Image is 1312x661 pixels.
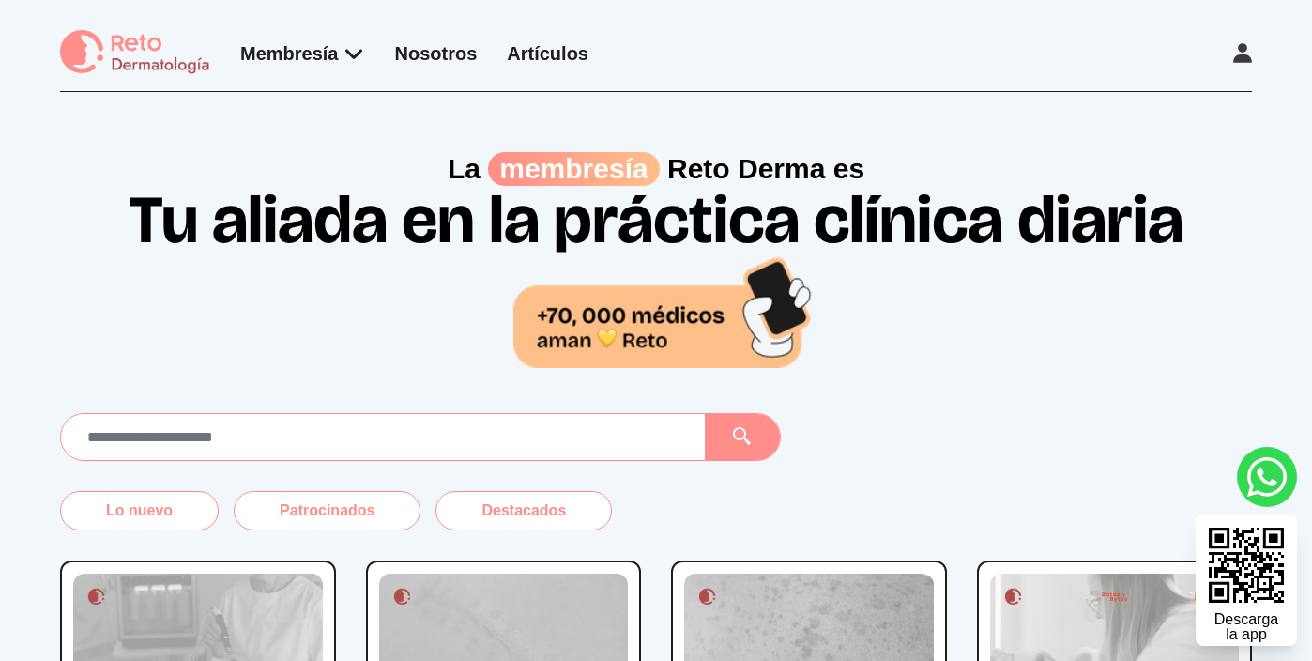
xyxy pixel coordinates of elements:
[60,491,219,530] button: Lo nuevo
[435,491,612,530] button: Destacados
[1237,447,1297,507] a: whatsapp button
[60,30,210,76] img: logo Reto dermatología
[507,43,588,64] a: Artículos
[513,254,814,367] img: 70,000 médicos aman Reto
[488,152,659,186] span: membresía
[240,40,365,67] div: Membresía
[234,491,420,530] button: Patrocinados
[395,43,478,64] a: Nosotros
[1214,612,1278,642] div: Descarga la app
[60,152,1252,186] p: La Reto Derma es
[60,186,1252,367] h1: Tu aliada en la práctica clínica diaria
